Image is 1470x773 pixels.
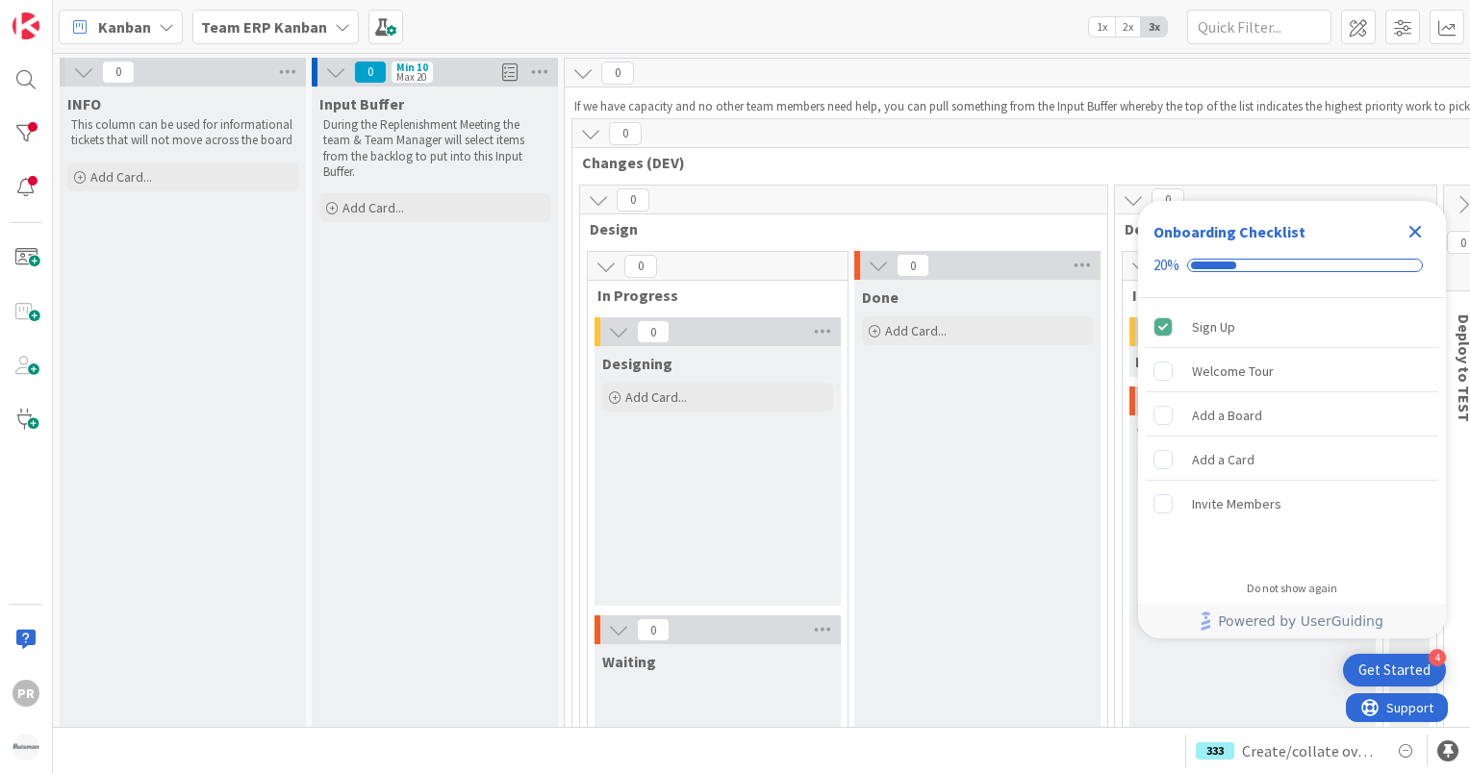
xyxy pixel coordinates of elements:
div: 20% [1153,257,1179,274]
div: PR [13,680,39,707]
span: 0 [1152,188,1184,212]
div: Footer [1138,604,1446,638]
span: 0 [637,618,670,641]
span: Add Card... [625,388,687,406]
span: 1x [1089,17,1115,37]
span: 0 [601,62,634,85]
div: Welcome Tour [1192,360,1274,383]
input: Quick Filter... [1187,10,1331,44]
div: Invite Members [1192,492,1281,515]
span: In Progress [1132,286,1358,305]
p: This column can be used for informational tickets that will not move across the board [71,117,294,149]
div: Sign Up [1192,315,1235,338]
span: Develop [1125,219,1412,238]
b: Team ERP Kanban [201,17,327,37]
span: Create/collate overview of Facility applications [1242,739,1379,762]
div: 333 [1196,742,1234,760]
span: In Progress [597,286,824,305]
p: During the Replenishment Meeting the team & Team Manager will select items from the backlog to pu... [323,117,546,180]
div: Get Started [1358,661,1431,680]
div: Sign Up is complete. [1146,306,1438,348]
a: Powered by UserGuiding [1148,604,1436,638]
span: Powered by UserGuiding [1218,610,1383,633]
div: Invite Members is incomplete. [1146,483,1438,525]
span: Add Card... [342,199,404,216]
span: 0 [609,122,642,145]
span: Kanban [98,15,151,38]
span: 0 [637,320,670,343]
span: 0 [624,255,657,278]
span: Designing [602,354,672,373]
img: Visit kanbanzone.com [13,12,39,39]
span: 0 [354,61,387,84]
div: Onboarding Checklist [1153,220,1305,243]
div: Checklist progress: 20% [1153,257,1431,274]
span: 0 [897,254,929,277]
img: avatar [13,734,39,761]
span: Input Buffer [319,94,404,113]
span: INFO [67,94,101,113]
span: Done [862,287,899,307]
span: Design [590,219,1083,238]
span: Support [40,3,88,26]
div: 4 [1429,649,1446,666]
div: Open Get Started checklist, remaining modules: 4 [1343,654,1446,686]
div: Add a Card [1192,448,1255,471]
span: Add Card... [90,168,152,186]
span: 0 [102,61,135,84]
span: 0 [617,188,649,212]
div: Add a Board is incomplete. [1146,394,1438,436]
span: Waiting [602,652,656,671]
div: Add a Board [1192,404,1262,427]
div: Close Checklist [1400,216,1431,247]
span: Developing [1135,352,1215,371]
span: 3x [1141,17,1167,37]
div: Max 20 [396,72,426,82]
span: Add Card... [885,322,947,339]
div: Min 10 [396,62,428,72]
span: 2x [1115,17,1141,37]
div: Welcome Tour is incomplete. [1146,350,1438,392]
div: Add a Card is incomplete. [1146,438,1438,481]
span: Waiting [1137,423,1191,442]
div: Checklist Container [1138,201,1446,638]
div: Checklist items [1138,298,1446,568]
div: Do not show again [1247,581,1337,596]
